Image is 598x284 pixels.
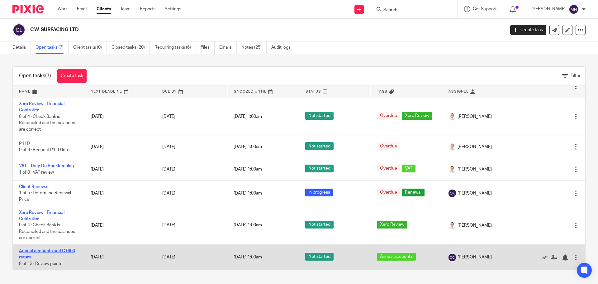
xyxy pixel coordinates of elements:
span: Not started [305,165,334,172]
a: VAT - They Do Bookkeeping [19,164,74,168]
span: [DATE] 1:00am [234,114,262,119]
span: Not started [305,142,334,150]
img: accounting-firm-kent-will-wood-e1602855177279.jpg [448,113,456,120]
span: In progress [305,189,333,196]
img: svg%3E [448,254,456,261]
img: accounting-firm-kent-will-wood-e1602855177279.jpg [448,166,456,173]
span: Filter [571,74,581,78]
a: Recurring tasks (6) [154,41,196,54]
span: 1 of 5 · Determine Renewal Price [19,191,71,202]
a: Audit logs [271,41,295,54]
span: Xero Review [377,221,407,229]
a: Client tasks (0) [73,41,107,54]
input: Search [383,7,439,13]
span: [PERSON_NAME] [458,222,492,229]
a: Reports [140,6,155,12]
span: Not started [305,221,334,229]
span: [DATE] [162,114,175,119]
span: VAT [402,165,415,172]
td: [DATE] [84,206,156,244]
td: [DATE] [84,181,156,206]
a: Files [201,41,215,54]
img: svg%3E [12,23,26,36]
span: Annual accounts [377,253,416,261]
a: Details [12,41,31,54]
span: Renewal [402,189,425,196]
a: Team [120,6,131,12]
a: Settings [165,6,181,12]
a: Create task [57,69,87,83]
span: (7) [45,73,51,78]
span: Not started [305,112,334,120]
span: [DATE] 1:00am [234,145,262,149]
span: [PERSON_NAME] [458,166,492,172]
a: Notes (25) [241,41,267,54]
img: accounting-firm-kent-will-wood-e1602855177279.jpg [448,143,456,151]
span: [DATE] 1:00am [234,255,262,260]
img: accounting-firm-kent-will-wood-e1602855177279.jpg [448,222,456,229]
span: [PERSON_NAME] [458,254,492,260]
span: Overdue [377,112,400,120]
a: Client Renewal [19,185,48,189]
span: 1 of 8 · VAT review [19,170,54,175]
span: Not started [305,253,334,261]
span: Xero Review [402,112,432,120]
span: Overdue [377,142,400,150]
span: Status [306,90,321,93]
span: [DATE] 1:00am [234,223,262,228]
span: [DATE] [162,145,175,149]
span: 0 of 6 · Request P11D Info [19,148,69,152]
a: Clients [97,6,111,12]
span: Snoozed Until [234,90,267,93]
span: 8 of 13 · Review points [19,262,62,266]
img: Pixie [12,5,44,13]
p: [PERSON_NAME] [531,6,566,12]
span: 0 of 4 · Check Bank is Reconciled and the balances are correct [19,223,75,240]
a: Annual accounts and CT600 return [19,249,75,259]
a: Emails [219,41,237,54]
a: Xero Review - Financial Cobtroller [19,210,64,221]
span: [DATE] [162,223,175,228]
a: Create task [510,25,546,35]
h2: C.W. SURFACING LTD. [30,26,407,33]
a: Xero Review - Financial Cobtroller [19,102,64,112]
span: Tags [377,90,387,93]
span: [DATE] 1:00am [234,167,262,171]
h1: Open tasks [19,73,51,79]
span: [DATE] [162,255,175,259]
td: [DATE] [84,158,156,180]
img: svg%3E [448,190,456,197]
span: [PERSON_NAME] [458,144,492,150]
a: Mark as done [542,254,551,260]
span: [PERSON_NAME] [458,113,492,120]
span: [PERSON_NAME] [458,190,492,196]
span: [DATE] [162,191,175,195]
a: P11D [19,142,30,146]
td: [DATE] [84,136,156,158]
span: [DATE] 1:00am [234,191,262,195]
img: svg%3E [569,4,579,14]
span: Overdue [377,165,400,172]
span: Overdue [377,189,400,196]
td: [DATE] [84,97,156,136]
a: Email [77,6,87,12]
a: Open tasks (7) [36,41,69,54]
span: Get Support [473,7,497,11]
span: 0 of 4 · Check Bank is Reconciled and the balances are correct [19,114,75,132]
span: [DATE] [162,167,175,171]
td: [DATE] [84,244,156,270]
a: Work [58,6,68,12]
a: Closed tasks (20) [112,41,150,54]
